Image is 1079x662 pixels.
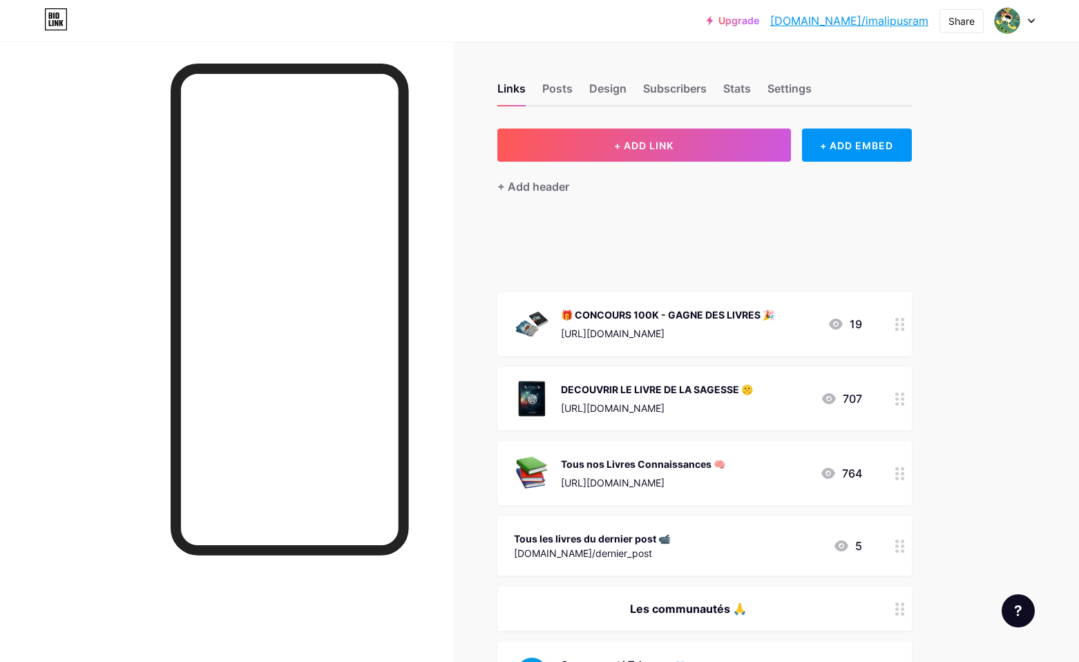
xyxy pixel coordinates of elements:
button: + ADD LINK [497,129,791,162]
div: Design [589,80,627,105]
div: [URL][DOMAIN_NAME] [561,326,774,341]
img: Tous nos Livres Connaissances 🧠 [514,455,550,491]
div: [DOMAIN_NAME]/dernier_post [514,546,670,560]
img: imalipusram [994,8,1020,34]
a: [DOMAIN_NAME]/imalipusram [770,12,928,29]
img: 🎁 CONCOURS 100K - GAGNE DES LIVRES 🎉 [514,306,550,342]
span: + ADD LINK [614,140,674,151]
div: Stats [723,80,751,105]
div: + Add header [497,178,569,195]
a: Upgrade [707,15,759,26]
div: 764 [820,465,862,482]
div: 5 [833,538,862,554]
div: Links [497,80,526,105]
div: Subscribers [643,80,707,105]
div: DECOUVRIR LE LIVRE DE LA SAGESSE 🤫 [561,382,753,397]
div: Settings [767,80,812,105]
div: Share [948,14,975,28]
div: 🎁 CONCOURS 100K - GAGNE DES LIVRES 🎉 [561,308,774,322]
div: [URL][DOMAIN_NAME] [561,475,725,490]
div: Tous les livres du dernier post 📹 [514,531,670,546]
div: Posts [542,80,573,105]
div: + ADD EMBED [802,129,912,162]
img: DECOUVRIR LE LIVRE DE LA SAGESSE 🤫 [514,381,550,417]
div: 19 [828,316,862,332]
div: Tous nos Livres Connaissances 🧠 [561,457,725,471]
div: [URL][DOMAIN_NAME] [561,401,753,415]
div: 707 [821,390,862,407]
div: Les communautés 🙏 [514,600,862,617]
